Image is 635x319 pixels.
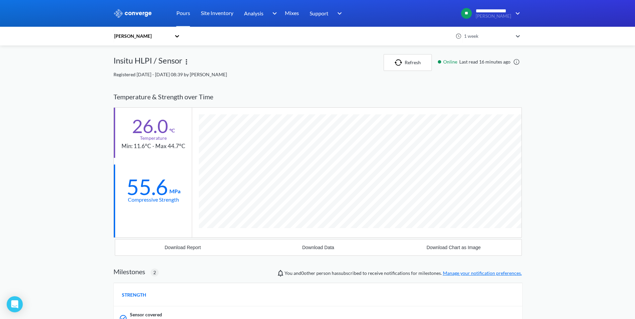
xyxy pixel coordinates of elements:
[153,269,156,276] span: 2
[250,239,386,255] button: Download Data
[434,58,522,66] div: Last read 16 minutes ago
[182,58,190,66] img: more.svg
[7,296,23,312] div: Open Intercom Messenger
[426,245,481,250] div: Download Chart as Image
[113,32,171,40] div: [PERSON_NAME]
[165,245,201,250] div: Download Report
[268,9,279,17] img: downArrow.svg
[395,59,405,66] img: icon-refresh.svg
[127,179,168,195] div: 55.6
[443,270,522,276] a: Manage your notification preferences.
[302,245,334,250] div: Download Data
[130,311,162,318] span: Sensor covered
[301,270,315,276] span: 0 other
[128,195,179,204] div: Compressive Strength
[244,9,263,17] span: Analysis
[456,33,462,39] img: icon-clock.svg
[443,58,459,66] span: Online
[511,9,522,17] img: downArrow.svg
[113,9,152,18] img: logo_ewhite.svg
[285,270,522,277] span: You and person has subscribed to receive notifications for milestones.
[113,54,182,71] div: Insitu HLPI / Sensor
[140,134,167,142] div: Temperature
[122,142,185,151] div: Min: 11.6°C - Max 44.7°C
[276,269,285,277] img: notifications-icon.svg
[333,9,344,17] img: downArrow.svg
[113,72,227,77] span: Registered [DATE] - [DATE] 08:39 by [PERSON_NAME]
[113,86,522,107] div: Temperature & Strength over Time
[132,118,168,134] div: 26.0
[310,9,328,17] span: Support
[113,268,145,276] h2: Milestones
[122,291,146,299] span: STRENGTH
[115,239,251,255] button: Download Report
[386,239,522,255] button: Download Chart as Image
[384,54,432,71] button: Refresh
[476,14,511,19] span: [PERSON_NAME]
[462,32,512,40] div: 1 week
